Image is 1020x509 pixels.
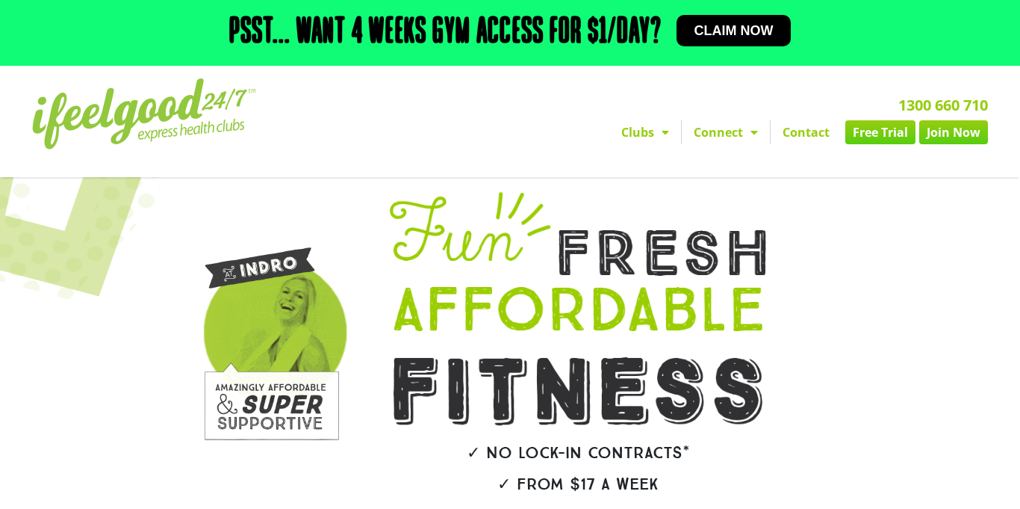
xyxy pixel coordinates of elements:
a: Join Now [919,120,988,144]
a: Free Trial [845,120,915,144]
a: Contact [771,120,842,144]
a: Clubs [609,120,681,144]
h2: Psst... Want 4 weeks gym access for $1/day? [229,15,662,51]
a: Connect [682,120,770,144]
nav: Menu [372,120,988,144]
span: Claim now [694,24,774,37]
a: 1300 660 710 [898,95,988,115]
a: Claim now [677,15,792,46]
h2: ✓ No lock-in contracts* [347,445,809,461]
h2: ✓ From $17 a week [347,476,809,493]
